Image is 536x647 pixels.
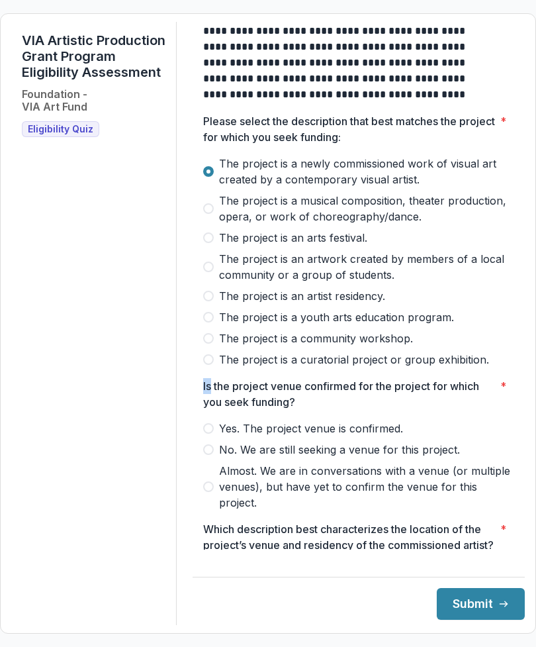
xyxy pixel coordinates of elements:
[437,588,525,620] button: Submit
[219,251,514,283] span: The project is an artwork created by members of a local community or a group of students.
[219,288,385,304] span: The project is an artist residency.
[219,421,403,436] span: Yes. The project venue is confirmed.
[203,113,495,145] p: Please select the description that best matches the project for which you seek funding:
[203,521,495,553] p: Which description best characterizes the location of the project’s venue and residency of the com...
[28,124,93,135] span: Eligibility Quiz
[219,463,514,511] span: Almost. We are in conversations with a venue (or multiple venues), but have yet to confirm the ve...
[219,193,514,224] span: The project is a musical composition, theater production, opera, or work of choreography/dance.
[219,442,460,458] span: No. We are still seeking a venue for this project.
[219,330,413,346] span: The project is a community workshop.
[219,230,367,246] span: The project is an arts festival.
[219,309,454,325] span: The project is a youth arts education program.
[22,88,87,113] h2: Foundation - VIA Art Fund
[22,32,165,80] h1: VIA Artistic Production Grant Program Eligibility Assessment
[203,378,495,410] p: Is the project venue confirmed for the project for which you seek funding?
[219,156,514,187] span: The project is a newly commissioned work of visual art created by a contemporary visual artist.
[219,352,489,368] span: The project is a curatorial project or group exhibition.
